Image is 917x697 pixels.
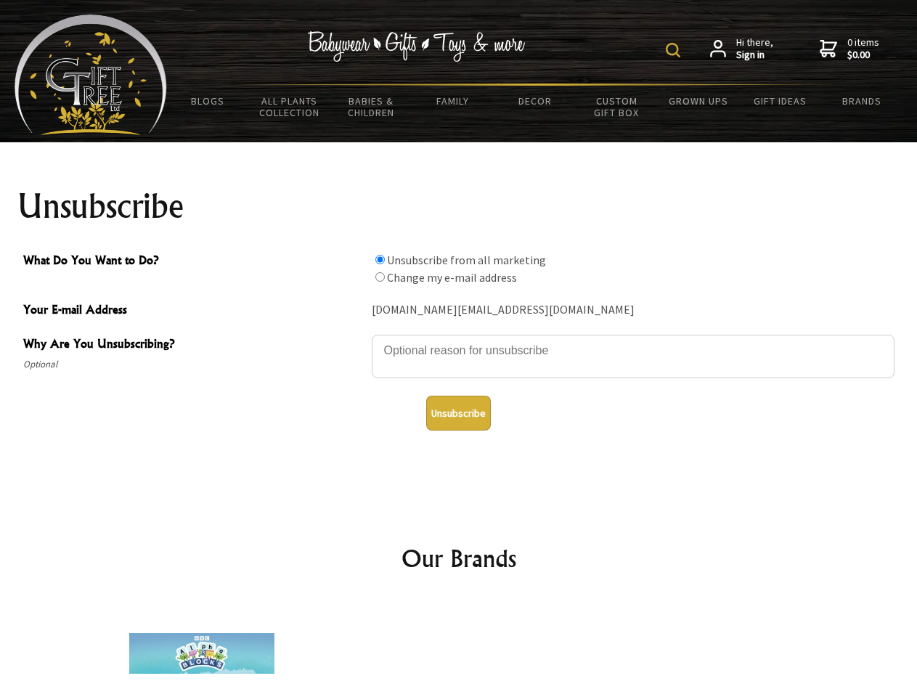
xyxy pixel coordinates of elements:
span: Hi there, [736,36,773,62]
a: Gift Ideas [739,86,821,116]
strong: Sign in [736,49,773,62]
span: Your E-mail Address [23,301,364,322]
input: What Do You Want to Do? [375,255,385,264]
a: Hi there,Sign in [710,36,773,62]
a: Grown Ups [657,86,739,116]
h2: Our Brands [29,541,889,576]
a: Custom Gift Box [576,86,658,128]
label: Change my e-mail address [387,270,517,285]
img: Babyware - Gifts - Toys and more... [15,15,167,135]
h1: Unsubscribe [17,189,900,224]
span: What Do You Want to Do? [23,251,364,272]
span: Optional [23,356,364,373]
img: product search [666,43,680,57]
strong: $0.00 [847,49,879,62]
img: Babywear - Gifts - Toys & more [308,31,526,62]
label: Unsubscribe from all marketing [387,253,546,267]
a: All Plants Collection [249,86,331,128]
a: Brands [821,86,903,116]
textarea: Why Are You Unsubscribing? [372,335,894,378]
div: [DOMAIN_NAME][EMAIL_ADDRESS][DOMAIN_NAME] [372,299,894,322]
button: Unsubscribe [426,396,491,431]
a: 0 items$0.00 [820,36,879,62]
a: Decor [494,86,576,116]
a: Babies & Children [330,86,412,128]
a: BLOGS [167,86,249,116]
span: Why Are You Unsubscribing? [23,335,364,356]
input: What Do You Want to Do? [375,272,385,282]
a: Family [412,86,494,116]
span: 0 items [847,36,879,62]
